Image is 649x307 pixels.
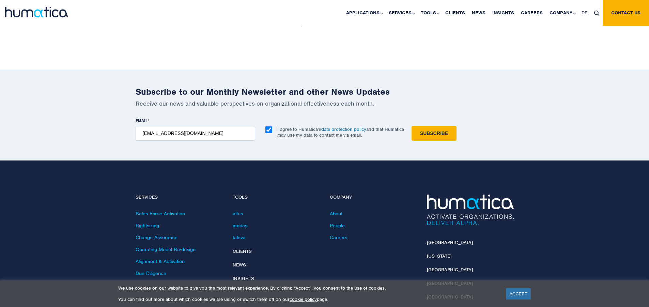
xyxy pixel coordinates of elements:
[136,126,255,141] input: name@company.com
[136,87,514,97] h2: Subscribe to our Monthly Newsletter and other News Updates
[136,258,185,264] a: Alignment & Activation
[233,222,247,229] a: modas
[427,253,451,259] a: [US_STATE]
[233,234,246,241] a: taleva
[277,126,404,138] p: I agree to Humatica’s and that Humatica may use my data to contact me via email.
[118,285,497,291] p: We use cookies on our website to give you the most relevant experience. By clicking “Accept”, you...
[233,211,243,217] a: altus
[290,296,317,302] a: cookie policy
[136,195,222,200] h4: Services
[136,234,177,241] a: Change Assurance
[330,195,417,200] h4: Company
[136,100,514,107] p: Receive our news and valuable perspectives on organizational effectiveness each month.
[594,11,599,16] img: search_icon
[427,195,514,225] img: Humatica
[412,126,457,141] input: Subscribe
[233,195,320,200] h4: Tools
[321,126,366,132] a: data protection policy
[136,211,185,217] a: Sales Force Activation
[330,211,342,217] a: About
[5,7,68,17] img: logo
[136,222,159,229] a: Rightsizing
[136,246,196,252] a: Operating Model Re-design
[330,234,347,241] a: Careers
[136,270,166,276] a: Due Diligence
[427,240,473,245] a: [GEOGRAPHIC_DATA]
[427,267,473,273] a: [GEOGRAPHIC_DATA]
[233,262,246,268] a: News
[118,296,497,302] p: You can find out more about which cookies we are using or switch them off on our page.
[233,276,254,281] a: Insights
[265,126,272,133] input: I agree to Humatica’sdata protection policyand that Humatica may use my data to contact me via em...
[330,222,345,229] a: People
[233,248,252,254] a: Clients
[506,288,531,300] a: ACCEPT
[136,118,148,123] span: EMAIL
[582,10,587,16] span: DE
